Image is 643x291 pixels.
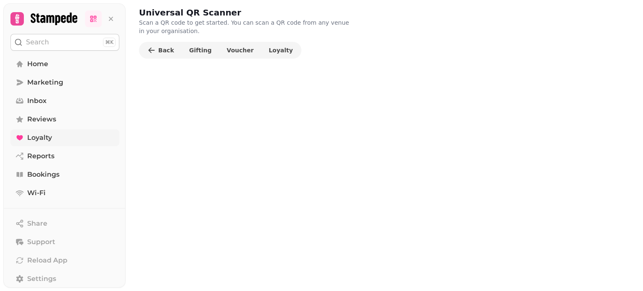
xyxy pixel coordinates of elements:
span: Support [27,237,55,247]
span: Inbox [27,96,46,106]
a: Reviews [10,111,119,128]
p: Search [26,37,49,47]
span: Gifting [189,47,212,53]
span: Home [27,59,48,69]
button: Loyalty [262,44,300,57]
span: Reports [27,151,54,161]
a: Wi-Fi [10,185,119,201]
span: Wi-Fi [27,188,46,198]
button: Share [10,215,119,232]
button: Reload App [10,252,119,269]
button: Search⌘K [10,34,119,51]
h2: Universal QR Scanner [139,7,300,18]
span: Loyalty [269,47,293,53]
a: Reports [10,148,119,165]
span: Reviews [27,114,56,124]
span: Share [27,219,47,229]
span: Marketing [27,77,63,88]
a: Settings [10,270,119,287]
a: Loyalty [10,129,119,146]
a: Inbox [10,93,119,109]
span: Loyalty [27,133,52,143]
span: Reload App [27,255,67,265]
a: Marketing [10,74,119,91]
button: Gifting [183,44,219,57]
a: Home [10,56,119,72]
span: Bookings [27,170,59,180]
span: Settings [27,274,56,284]
button: Voucher [220,44,260,57]
button: Back [141,44,181,57]
div: ⌘K [103,38,116,47]
button: Support [10,234,119,250]
p: Scan a QR code to get started. You can scan a QR code from any venue in your organisation. [139,18,353,35]
span: Voucher [227,47,254,53]
a: Bookings [10,166,119,183]
span: Back [158,47,174,53]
